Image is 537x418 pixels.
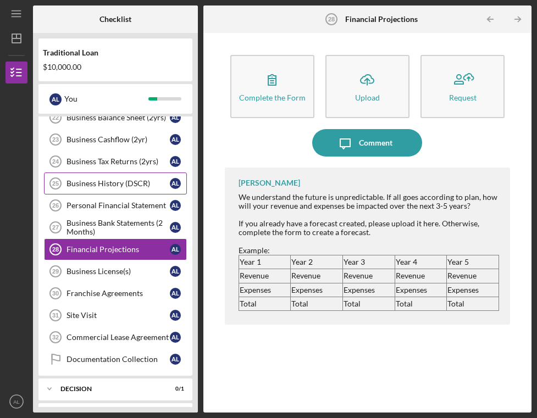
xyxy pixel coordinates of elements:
[44,304,187,326] a: 31Site VisitAL
[67,311,170,320] div: Site Visit
[239,283,291,297] td: Expenses
[52,180,59,187] tspan: 25
[170,288,181,299] div: A L
[44,129,187,151] a: 23Business Cashflow (2yr)AL
[239,93,306,102] div: Complete the Form
[359,129,392,157] div: Comment
[170,112,181,123] div: A L
[52,246,59,253] tspan: 28
[447,283,499,297] td: Expenses
[447,297,499,310] td: Total
[342,283,395,297] td: Expenses
[291,297,343,310] td: Total
[170,178,181,189] div: A L
[52,202,59,209] tspan: 26
[170,244,181,255] div: A L
[239,297,291,310] td: Total
[60,386,157,392] div: Decision
[67,157,170,166] div: Business Tax Returns (2yrs)
[67,201,170,210] div: Personal Financial Statement
[170,156,181,167] div: A L
[44,326,187,348] a: 32Commercial Lease AgreementAL
[170,266,181,277] div: A L
[170,354,181,365] div: A L
[395,269,447,283] td: Revenue
[447,269,499,283] td: Revenue
[395,283,447,297] td: Expenses
[13,399,20,405] text: AL
[239,179,300,187] div: [PERSON_NAME]
[44,172,187,194] a: 25Business History (DSCR)AL
[43,48,188,57] div: Traditional Loan
[5,391,27,413] button: AL
[230,55,314,118] button: Complete the Form
[44,107,187,129] a: 22Business Balance Sheet (2yrs)AL
[291,255,343,269] td: Year 2
[52,158,59,165] tspan: 24
[99,15,131,24] b: Checklist
[239,219,499,237] div: If you already have a forecast created, please upload it here. Otherwise, complete the form to cr...
[170,134,181,145] div: A L
[328,16,334,23] tspan: 28
[67,113,170,122] div: Business Balance Sheet (2yrs)
[52,136,59,143] tspan: 23
[325,55,409,118] button: Upload
[67,219,170,236] div: Business Bank Statements (2 Months)
[67,135,170,144] div: Business Cashflow (2yr)
[312,129,422,157] button: Comment
[345,15,418,24] b: Financial Projections
[52,224,59,231] tspan: 27
[44,216,187,238] a: 27Business Bank Statements (2 Months)AL
[44,348,187,370] a: Documentation CollectionAL
[239,255,291,269] td: Year 1
[52,268,59,275] tspan: 29
[342,297,395,310] td: Total
[67,289,170,298] div: Franchise Agreements
[239,246,499,255] div: Example:
[43,63,188,71] div: $10,000.00
[52,114,59,121] tspan: 22
[170,332,181,343] div: A L
[420,55,505,118] button: Request
[44,151,187,172] a: 24Business Tax Returns (2yrs)AL
[49,93,62,105] div: A L
[239,193,499,210] div: We understand the future is unpredictable. If all goes according to plan, how will your revenue a...
[44,282,187,304] a: 30Franchise AgreementsAL
[395,297,447,310] td: Total
[64,90,148,108] div: You
[291,269,343,283] td: Revenue
[52,334,59,341] tspan: 32
[67,267,170,276] div: Business License(s)
[44,194,187,216] a: 26Personal Financial StatementAL
[342,269,395,283] td: Revenue
[342,255,395,269] td: Year 3
[170,310,181,321] div: A L
[67,245,170,254] div: Financial Projections
[291,283,343,297] td: Expenses
[67,179,170,188] div: Business History (DSCR)
[44,238,187,260] a: 28Financial ProjectionsAL
[52,290,59,297] tspan: 30
[170,200,181,211] div: A L
[164,386,184,392] div: 0 / 1
[52,312,59,319] tspan: 31
[44,260,187,282] a: 29Business License(s)AL
[67,333,170,342] div: Commercial Lease Agreement
[447,255,499,269] td: Year 5
[449,93,477,102] div: Request
[67,355,170,364] div: Documentation Collection
[240,271,290,280] div: Revenue
[355,93,380,102] div: Upload
[395,255,447,269] td: Year 4
[170,222,181,233] div: A L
